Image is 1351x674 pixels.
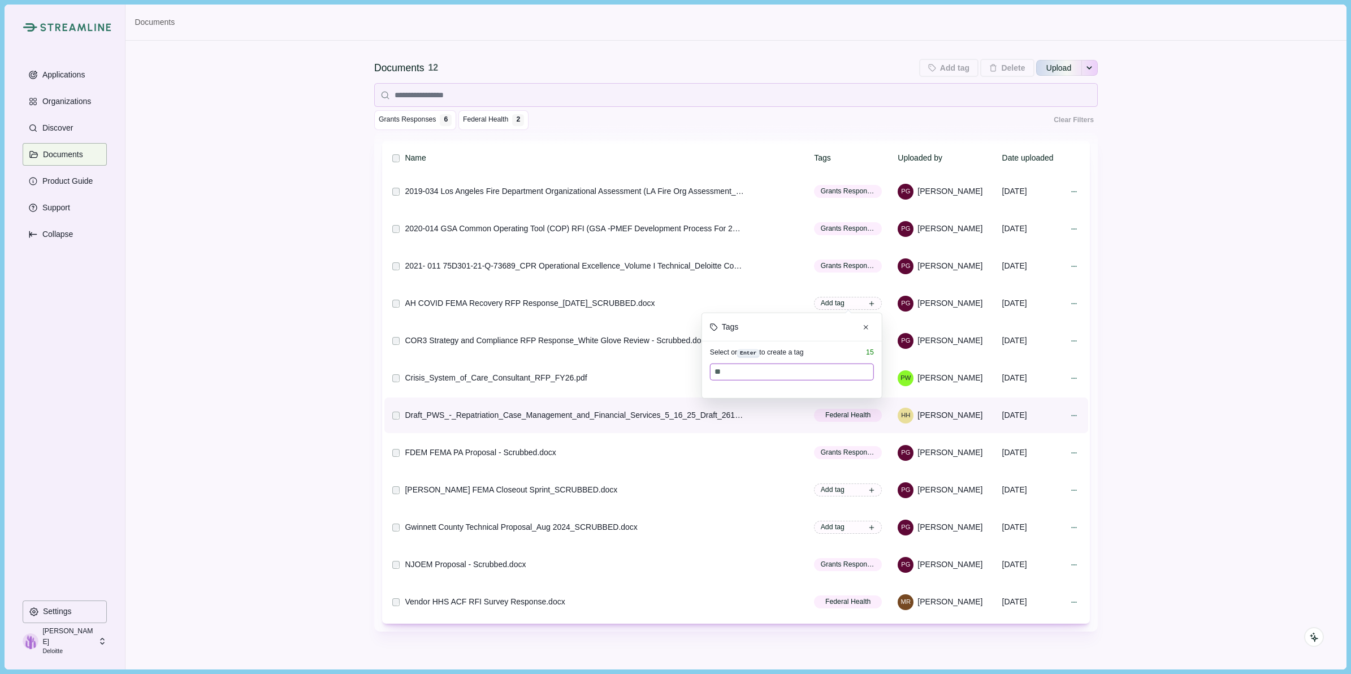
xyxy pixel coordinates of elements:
span: [PERSON_NAME] [917,185,982,197]
p: Documents [39,150,83,159]
span: Add tag [821,298,845,308]
button: Add tag [814,483,882,496]
span: [PERSON_NAME] [917,559,982,571]
a: Settings [23,600,107,627]
button: Organizations [23,90,107,113]
button: Support [23,196,107,219]
a: Applications [23,63,107,86]
div: AH COVID FEMA Recovery RFP Response_[DATE]_SCRUBBED.docx [405,297,655,309]
span: [PERSON_NAME] [917,372,982,384]
th: Uploaded by [896,144,1000,172]
button: Product Guide [23,170,107,192]
div: [DATE] [1002,480,1064,500]
span: Grants Responses [821,186,876,196]
button: Clear Filters [1050,110,1098,130]
div: COR3 Strategy and Compliance RFP Response_White Glove Review - Scrubbed.docx [405,335,709,347]
p: Collapse [38,230,73,239]
div: Privitera, Giovanni [901,338,910,344]
button: Federal Health [814,595,882,608]
img: Streamline Climate Logo [40,23,111,32]
div: [DATE] [1002,368,1064,388]
span: [PERSON_NAME] [917,596,982,608]
p: Deloitte [42,647,94,656]
div: Privitera, Giovanni [901,263,910,269]
span: [PERSON_NAME] [917,223,982,235]
button: Grants Responses [814,446,882,459]
div: Privitera, Giovanni [901,450,910,456]
p: Applications [38,70,85,80]
div: [DATE] [1002,256,1064,276]
div: [DATE] [1002,517,1064,537]
span: Grants Responses [821,447,876,457]
div: Vendor HHS ACF RFI Survey Response.docx [405,596,565,608]
button: Settings [23,600,107,623]
button: Documents [23,143,107,166]
div: Privitera, Giovanni [901,300,910,306]
p: Organizations [38,97,91,106]
th: Name [403,144,812,172]
button: Discover [23,116,107,139]
span: [PERSON_NAME] [917,409,982,421]
span: Grants Responses [821,559,876,569]
button: Grants Responses [814,260,882,273]
p: Settings [39,607,72,616]
a: Documents [135,16,175,28]
div: Privitera, Giovanni [901,487,910,493]
div: [DATE] [1002,592,1064,612]
span: [PERSON_NAME] [917,297,982,309]
div: [DATE] [1002,331,1064,351]
div: Higgins, Haydn [901,412,910,418]
span: [PERSON_NAME] [917,260,982,272]
div: [DATE] [1002,219,1064,239]
span: Grants Responses [821,223,876,234]
button: Grants Responses [814,185,882,198]
span: Federal Health [825,597,871,607]
span: [PERSON_NAME] [917,335,982,347]
span: Grants Responses [379,115,436,125]
button: Add tag [814,297,882,310]
div: Draft_PWS_-_Repatriation_Case_Management_and_Financial_Services_5_16_25_Draft_26118977.docx [405,409,744,421]
button: See more options [1082,59,1098,77]
button: Add tag [814,521,882,534]
p: [PERSON_NAME] [42,626,94,647]
div: Privitera, Giovanni [901,188,910,195]
img: profile picture [23,633,38,649]
button: Grants Responses 6 [374,110,456,130]
span: Federal Health [463,115,508,125]
div: [DATE] [1002,555,1064,574]
button: Grants Responses [814,558,882,571]
div: [DATE] [1002,443,1064,463]
p: Discover [38,123,73,133]
button: Grants Responses [814,222,882,235]
p: Product Guide [38,176,93,186]
div: Gwinnett County Technical Proposal_Aug 2024_SCRUBBED.docx [405,521,637,533]
div: FDEM FEMA PA Proposal - Scrubbed.docx [405,447,556,459]
div: [DATE] [1002,293,1064,313]
button: Expand [23,223,107,245]
div: 6 [442,116,450,123]
button: Add tag [919,59,978,77]
div: Pius, Wendy [900,375,911,381]
div: Megan Raisle [901,599,911,605]
p: Support [38,203,70,213]
div: 2021- 011 75D301-21-Q-73689_CPR Operational Excellence_Volume I Technical_Deloitte Consulting LLP... [405,260,744,272]
div: 12 [428,61,439,75]
div: Privitera, Giovanni [901,524,910,530]
span: [PERSON_NAME] [917,484,982,496]
div: Privitera, Giovanni [901,226,910,232]
div: [DATE] [1002,182,1064,201]
button: Federal Health 2 [458,110,529,130]
span: Add tag [821,522,845,532]
button: Delete [980,59,1034,77]
div: Privitera, Giovanni [901,561,910,568]
div: 2020-014 GSA Common Operating Tool (COP) RFI (GSA -PMEF Development Process For 2020 BPA and BIA ... [405,223,744,235]
a: Streamline Climate LogoStreamline Climate Logo [23,23,107,32]
div: Crisis_System_of_Care_Consultant_RFP_FY26.pdf [405,372,587,384]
